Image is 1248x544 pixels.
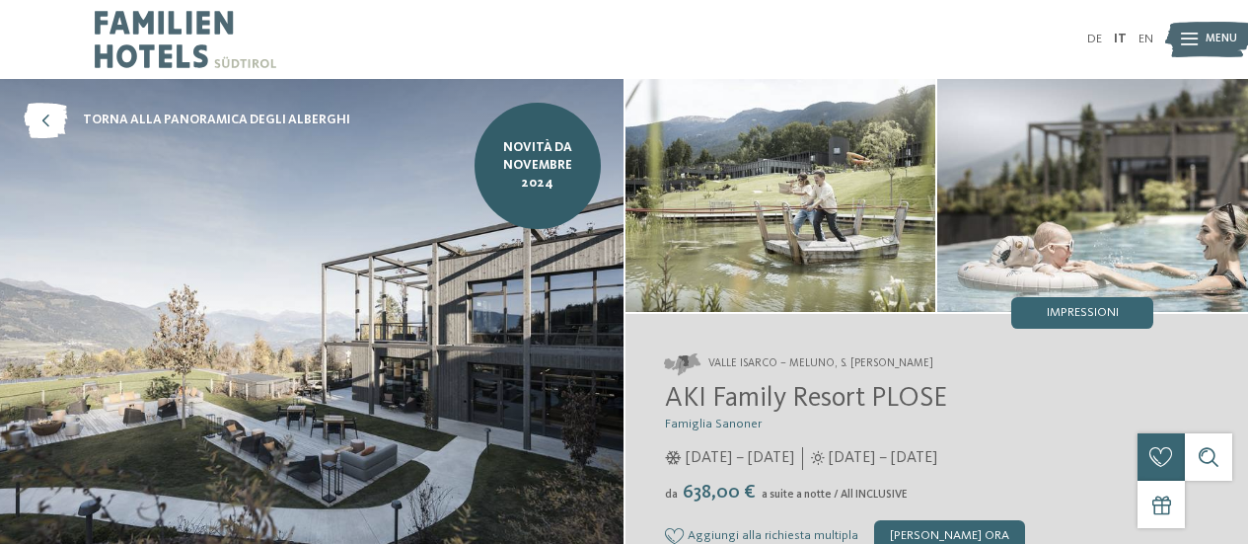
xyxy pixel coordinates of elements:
span: [DATE] – [DATE] [686,447,794,469]
span: AKI Family Resort PLOSE [665,385,947,413]
i: Orari d'apertura inverno [665,451,682,465]
span: Famiglia Sanoner [665,418,762,430]
span: da [665,489,678,501]
span: Menu [1206,32,1237,47]
i: Orari d'apertura estate [811,451,825,465]
span: Valle Isarco – Meluno, S. [PERSON_NAME] [708,356,933,372]
a: torna alla panoramica degli alberghi [24,103,350,138]
span: Aggiungi alla richiesta multipla [688,529,858,543]
span: NOVITÀ da novembre 2024 [486,139,589,193]
span: [DATE] – [DATE] [829,447,937,469]
span: a suite a notte / All INCLUSIVE [762,489,908,501]
img: AKI: tutto quello che un bimbo può desiderare [937,79,1248,312]
span: Impressioni [1047,307,1119,320]
span: torna alla panoramica degli alberghi [83,112,350,129]
a: EN [1138,33,1153,45]
img: AKI: tutto quello che un bimbo può desiderare [625,79,936,312]
a: DE [1087,33,1102,45]
span: 638,00 € [680,483,760,503]
a: IT [1114,33,1127,45]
